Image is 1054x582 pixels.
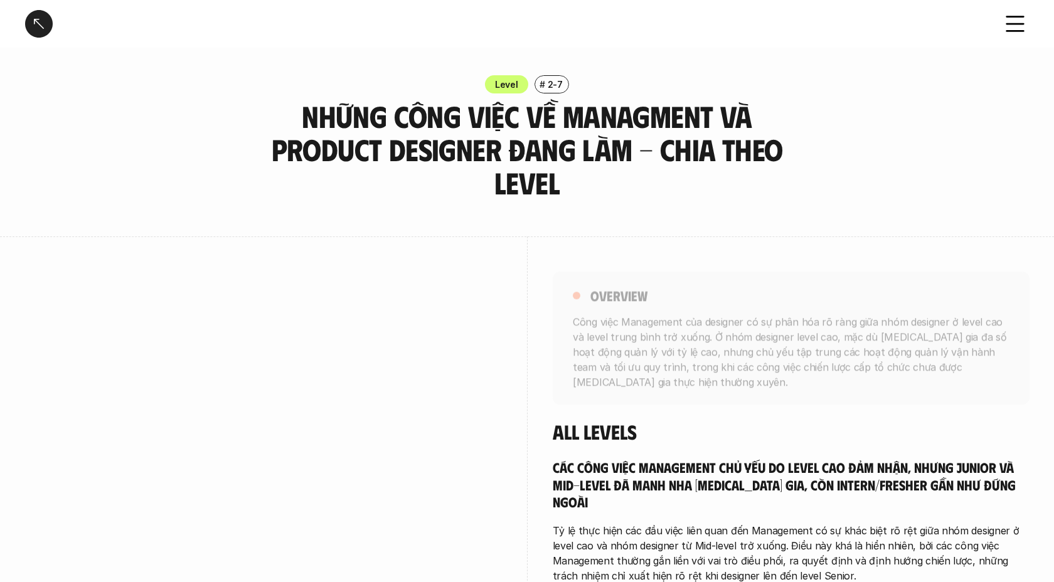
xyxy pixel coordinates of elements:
[495,78,518,91] p: Level
[548,78,563,91] p: 2-7
[540,80,545,89] h6: #
[553,420,1030,443] h4: All Levels
[260,100,794,199] h3: Những công việc về Managment và Product Designer đang làm - Chia theo Level
[590,287,647,305] h5: overview
[573,314,1009,389] p: Công việc Management của designer có sự phân hóa rõ ràng giữa nhóm designer ở level cao và level ...
[553,458,1030,511] h5: Các công việc Management chủ yếu do level cao đảm nhận, nhưng Junior và Mid-level đã manh nha [ME...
